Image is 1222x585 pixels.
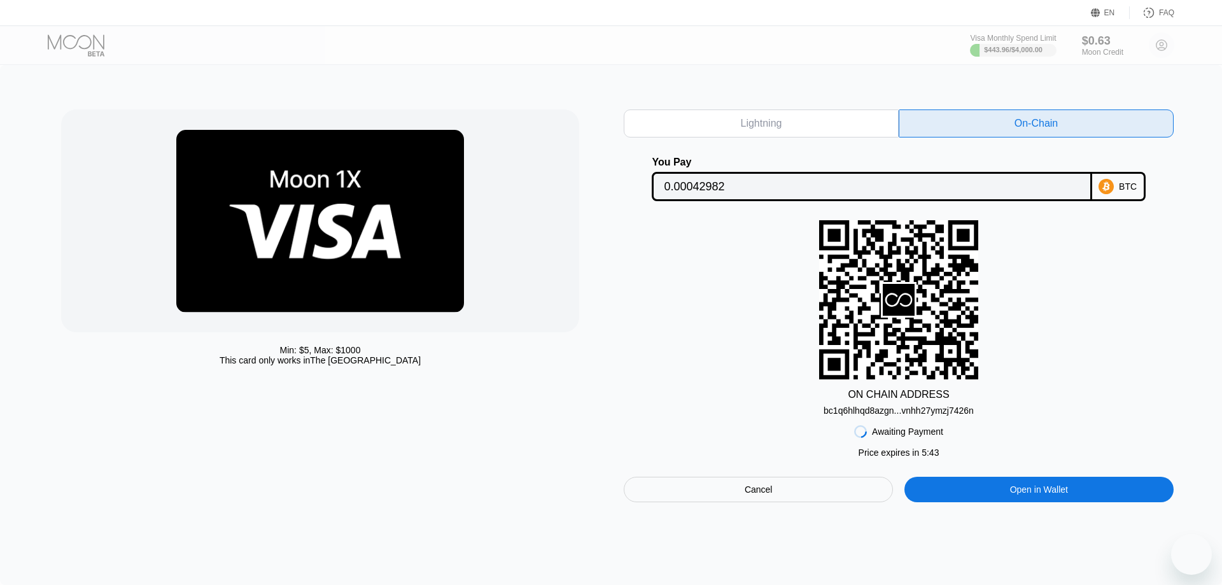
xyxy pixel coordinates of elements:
[652,157,1092,168] div: You Pay
[970,34,1056,43] div: Visa Monthly Spend Limit
[824,400,974,416] div: bc1q6hlhqd8azgn...vnhh27ymzj7426n
[922,448,939,458] span: 5 : 43
[220,355,421,365] div: This card only works in The [GEOGRAPHIC_DATA]
[970,34,1056,57] div: Visa Monthly Spend Limit$443.96/$4,000.00
[624,109,899,137] div: Lightning
[899,109,1174,137] div: On-Chain
[859,448,939,458] div: Price expires in
[1015,117,1058,130] div: On-Chain
[1091,6,1130,19] div: EN
[741,117,782,130] div: Lightning
[872,426,943,437] div: Awaiting Payment
[624,157,1174,201] div: You PayBTC
[848,389,949,400] div: ON CHAIN ADDRESS
[1010,484,1068,495] div: Open in Wallet
[1104,8,1115,17] div: EN
[280,345,361,355] div: Min: $ 5 , Max: $ 1000
[824,405,974,416] div: bc1q6hlhqd8azgn...vnhh27ymzj7426n
[1119,181,1137,192] div: BTC
[1171,534,1212,575] iframe: Button to launch messaging window
[1159,8,1174,17] div: FAQ
[904,477,1174,502] div: Open in Wallet
[1130,6,1174,19] div: FAQ
[745,484,773,495] div: Cancel
[624,477,893,502] div: Cancel
[984,46,1043,53] div: $443.96 / $4,000.00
